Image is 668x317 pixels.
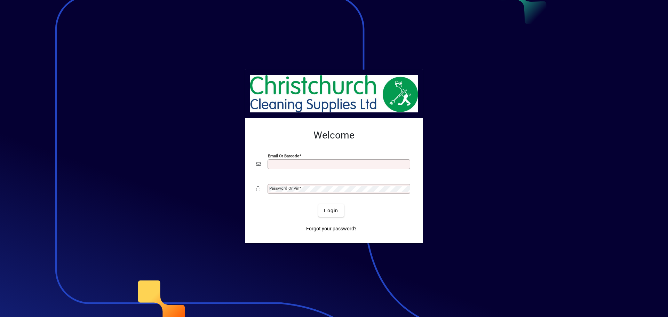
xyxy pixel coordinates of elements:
[318,204,344,217] button: Login
[268,153,299,158] mat-label: Email or Barcode
[269,186,299,191] mat-label: Password or Pin
[303,222,359,235] a: Forgot your password?
[306,225,357,232] span: Forgot your password?
[324,207,338,214] span: Login
[256,129,412,141] h2: Welcome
